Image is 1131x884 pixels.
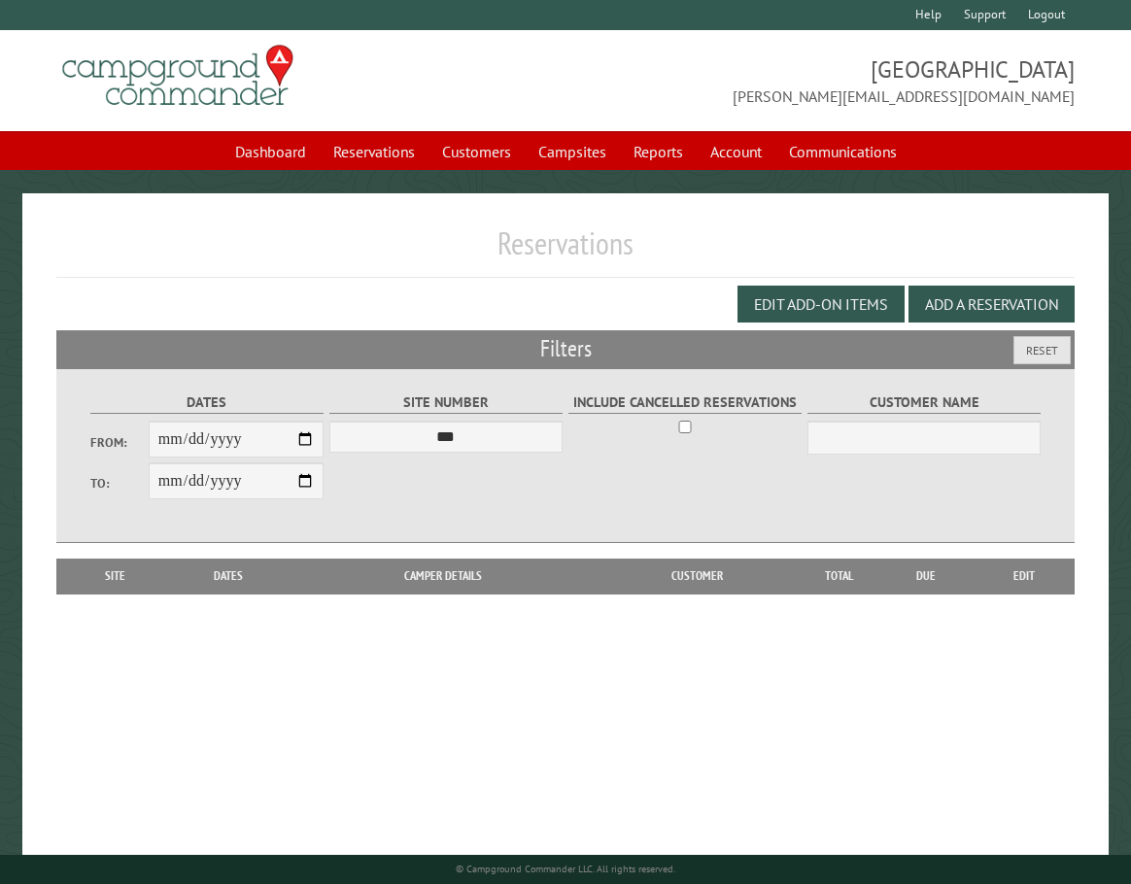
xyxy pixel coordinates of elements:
[293,559,594,594] th: Camper Details
[593,559,801,594] th: Customer
[737,286,905,323] button: Edit Add-on Items
[699,133,773,170] a: Account
[56,224,1075,278] h1: Reservations
[801,559,878,594] th: Total
[164,559,293,594] th: Dates
[973,559,1074,594] th: Edit
[322,133,427,170] a: Reservations
[90,433,149,452] label: From:
[622,133,695,170] a: Reports
[1013,336,1071,364] button: Reset
[90,474,149,493] label: To:
[807,391,1041,414] label: Customer Name
[66,559,164,594] th: Site
[878,559,973,594] th: Due
[568,391,802,414] label: Include Cancelled Reservations
[565,53,1075,108] span: [GEOGRAPHIC_DATA] [PERSON_NAME][EMAIL_ADDRESS][DOMAIN_NAME]
[430,133,523,170] a: Customers
[777,133,908,170] a: Communications
[527,133,618,170] a: Campsites
[223,133,318,170] a: Dashboard
[56,330,1075,367] h2: Filters
[329,391,563,414] label: Site Number
[908,286,1075,323] button: Add a Reservation
[456,863,675,875] small: © Campground Commander LLC. All rights reserved.
[56,38,299,114] img: Campground Commander
[90,391,324,414] label: Dates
